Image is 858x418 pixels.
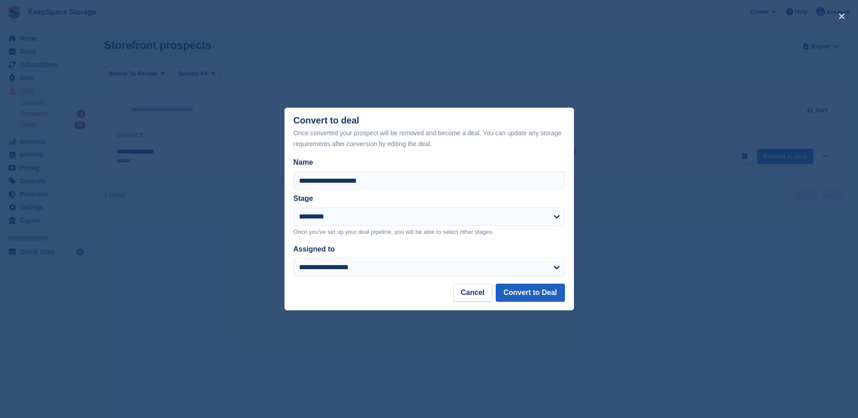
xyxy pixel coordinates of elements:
button: close [834,9,849,24]
p: Once you've set up your deal pipeline, you will be able to select other stages. [294,228,565,237]
button: Cancel [453,284,492,302]
div: Convert to deal [294,115,565,149]
button: Convert to Deal [496,284,564,302]
label: Assigned to [294,245,335,253]
label: Stage [294,195,313,202]
div: Once converted your prospect will be removed and become a deal. You can update any storage requir... [294,128,565,149]
label: Name [294,157,565,168]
